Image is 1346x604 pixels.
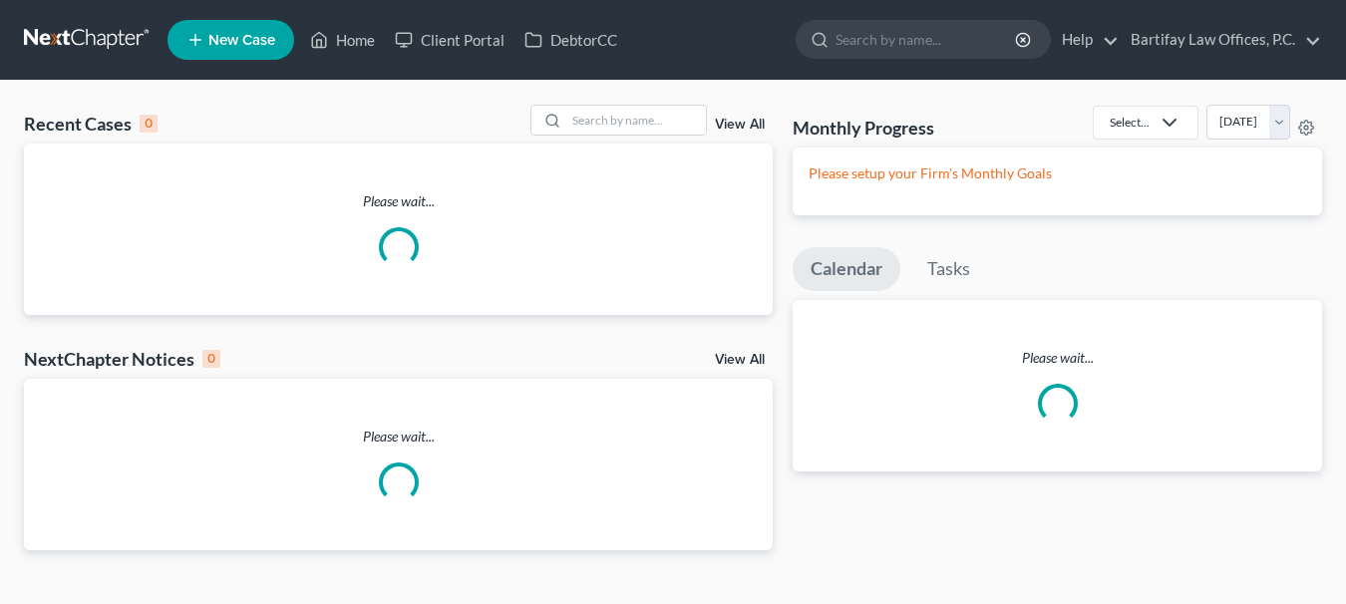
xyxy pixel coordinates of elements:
div: NextChapter Notices [24,347,220,371]
p: Please wait... [793,348,1322,368]
a: View All [715,353,765,367]
div: 0 [140,115,158,133]
a: View All [715,118,765,132]
h3: Monthly Progress [793,116,934,140]
a: Tasks [909,247,988,291]
input: Search by name... [836,21,1018,58]
a: Home [300,22,385,58]
p: Please wait... [24,427,773,447]
a: Calendar [793,247,900,291]
input: Search by name... [566,106,706,135]
p: Please setup your Firm's Monthly Goals [809,163,1306,183]
span: New Case [208,33,275,48]
a: Bartifay Law Offices, P.C. [1121,22,1321,58]
a: Help [1052,22,1119,58]
a: Client Portal [385,22,514,58]
div: Recent Cases [24,112,158,136]
div: Select... [1110,114,1150,131]
div: 0 [202,350,220,368]
p: Please wait... [24,191,773,211]
a: DebtorCC [514,22,627,58]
